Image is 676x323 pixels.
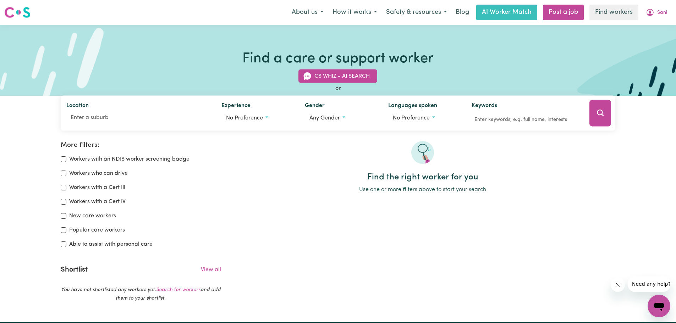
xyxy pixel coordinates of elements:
[156,287,200,293] a: Search for workers
[66,101,89,111] label: Location
[309,115,340,121] span: Any gender
[388,111,460,125] button: Worker language preferences
[298,69,377,83] button: CS Whiz - AI Search
[305,111,377,125] button: Worker gender preference
[221,111,293,125] button: Worker experience options
[69,197,126,206] label: Workers with a Cert IV
[4,4,31,21] a: Careseekers logo
[69,169,128,178] label: Workers who can drive
[230,185,615,194] p: Use one or more filters above to start your search
[657,9,667,17] span: Sani
[226,115,263,121] span: No preference
[69,155,189,163] label: Workers with an NDIS worker screening badge
[305,101,325,111] label: Gender
[61,287,221,301] em: You have not shortlisted any workers yet. and add them to your shortlist.
[230,172,615,183] h2: Find the right worker for you
[393,115,430,121] span: No preference
[451,5,473,20] a: Blog
[381,5,451,20] button: Safety & resources
[388,101,437,111] label: Languages spoken
[589,100,611,127] button: Search
[61,84,616,93] div: or
[69,183,125,192] label: Workers with a Cert III
[328,5,381,20] button: How it works
[628,276,670,292] iframe: Message from company
[648,295,670,317] iframe: Button to launch messaging window
[221,101,251,111] label: Experience
[69,226,125,234] label: Popular care workers
[476,5,537,20] a: AI Worker Match
[69,212,116,220] label: New care workers
[611,278,625,292] iframe: Close message
[4,6,31,19] img: Careseekers logo
[287,5,328,20] button: About us
[641,5,672,20] button: My Account
[242,50,434,67] h1: Find a care or support worker
[472,114,579,125] input: Enter keywords, e.g. full name, interests
[61,266,88,274] h2: Shortlist
[201,267,221,273] a: View all
[543,5,584,20] a: Post a job
[4,5,43,11] span: Need any help?
[69,240,153,249] label: Able to assist with personal care
[589,5,638,20] a: Find workers
[66,111,210,124] input: Enter a suburb
[61,141,221,149] h2: More filters:
[472,101,497,111] label: Keywords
